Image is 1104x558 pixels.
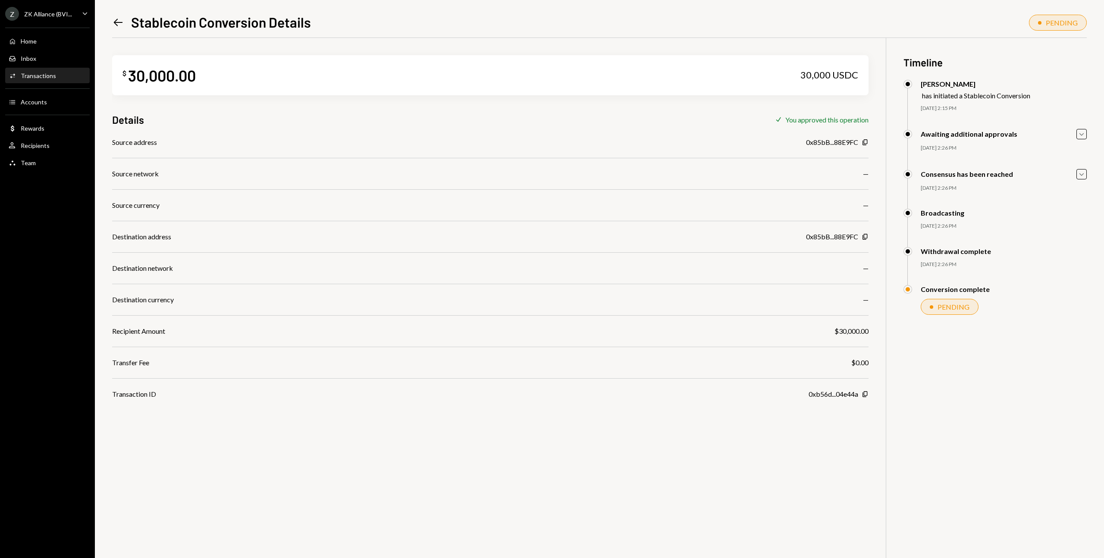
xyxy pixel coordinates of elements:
[112,326,165,336] div: Recipient Amount
[921,144,1087,152] div: [DATE] 2:26 PM
[21,72,56,79] div: Transactions
[112,357,149,368] div: Transfer Fee
[785,116,869,124] div: You approved this operation
[851,357,869,368] div: $0.00
[21,125,44,132] div: Rewards
[921,223,1087,230] div: [DATE] 2:26 PM
[122,69,126,78] div: $
[806,232,858,242] div: 0x85bB...88E9FC
[112,113,144,127] h3: Details
[922,91,1030,100] div: has initiated a Stablecoin Conversion
[863,169,869,179] div: —
[921,130,1017,138] div: Awaiting additional approvals
[863,295,869,305] div: —
[938,303,969,311] div: PENDING
[112,200,160,210] div: Source currency
[903,55,1087,69] h3: Timeline
[112,232,171,242] div: Destination address
[112,169,159,179] div: Source network
[800,69,858,81] div: 30,000 USDC
[21,55,36,62] div: Inbox
[128,66,196,85] div: 30,000.00
[21,38,37,45] div: Home
[131,13,311,31] h1: Stablecoin Conversion Details
[921,261,1087,268] div: [DATE] 2:26 PM
[863,200,869,210] div: —
[24,10,72,18] div: ZK Alliance (BVI...
[921,170,1013,178] div: Consensus has been reached
[5,7,19,21] div: Z
[21,98,47,106] div: Accounts
[863,263,869,273] div: —
[921,247,991,255] div: Withdrawal complete
[5,155,90,170] a: Team
[921,105,1087,112] div: [DATE] 2:15 PM
[21,159,36,166] div: Team
[834,326,869,336] div: $30,000.00
[921,285,990,293] div: Conversion complete
[5,33,90,49] a: Home
[921,80,1030,88] div: [PERSON_NAME]
[921,185,1087,192] div: [DATE] 2:26 PM
[806,137,858,147] div: 0x85bB...88E9FC
[921,209,964,217] div: Broadcasting
[112,263,173,273] div: Destination network
[5,138,90,153] a: Recipients
[21,142,50,149] div: Recipients
[5,120,90,136] a: Rewards
[1046,19,1078,27] div: PENDING
[5,50,90,66] a: Inbox
[112,137,157,147] div: Source address
[5,94,90,110] a: Accounts
[809,389,858,399] div: 0xb56d...04e44a
[112,295,174,305] div: Destination currency
[112,389,156,399] div: Transaction ID
[5,68,90,83] a: Transactions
